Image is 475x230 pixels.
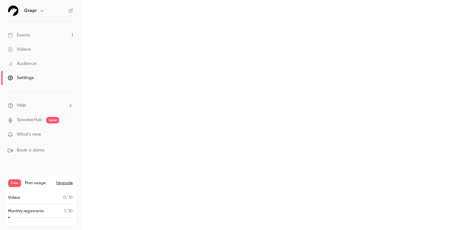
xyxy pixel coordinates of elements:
[25,181,52,186] span: Plan usage
[17,102,26,109] span: Help
[8,179,21,187] span: Free
[8,60,37,67] div: Audience
[65,132,73,138] iframe: Noticeable Trigger
[17,147,45,154] span: Book a demo
[24,7,37,14] h6: Grepr
[8,32,30,38] div: Events
[17,117,42,123] a: SpeakerHub
[46,117,59,123] span: new
[8,102,73,109] li: help-dropdown-opener
[63,195,73,201] p: / 10
[8,208,44,214] p: Monthly registrants
[8,75,34,81] div: Settings
[63,196,66,200] span: 0
[8,195,20,201] p: Videos
[56,181,73,186] button: Upgrade
[17,131,41,138] span: What's new
[8,5,18,16] img: Grepr
[64,208,73,214] p: / 30
[64,209,65,213] span: 1
[8,46,31,53] div: Videos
